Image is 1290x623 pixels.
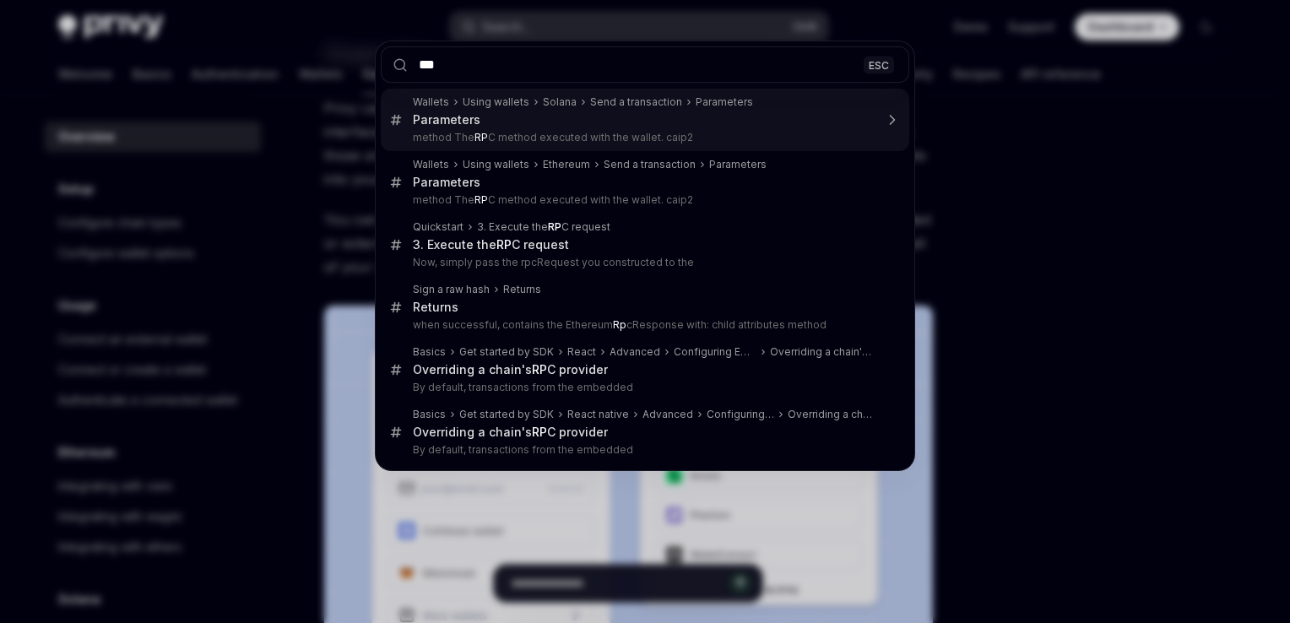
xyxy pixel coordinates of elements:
div: Wallets [413,95,449,109]
div: Advanced [610,345,660,359]
p: when successful, contains the Ethereum cResponse with: child attributes method [413,318,874,332]
div: Returns [503,283,541,296]
div: Configuring EVM networks [674,345,756,359]
div: React native [567,408,629,421]
div: Quickstart [413,220,463,234]
div: Overriding a chain's C provider [413,362,608,377]
p: Now, simply pass the rpcRequest you constructed to the [413,256,874,269]
div: Parameters [709,158,767,171]
b: RP [496,237,512,252]
p: method The C method executed with the wallet. caip2 [413,131,874,144]
div: ESC [864,56,894,73]
div: Get started by SDK [459,408,554,421]
div: Using wallets [463,158,529,171]
b: RP [532,362,547,377]
div: Overriding a chain's C provider [770,345,874,359]
div: Advanced [642,408,693,421]
div: Basics [413,408,446,421]
div: 3. Execute the C request [413,237,569,252]
div: Returns [413,300,458,315]
p: By default, transactions from the embedded [413,381,874,394]
p: By default, transactions from the embedded [413,443,874,457]
div: Configuring EVM networks [707,408,774,421]
div: Send a transaction [590,95,682,109]
div: Solana [543,95,577,109]
div: Sign a raw hash [413,283,490,296]
b: RP [474,131,488,144]
div: Overriding a chain's C provider [788,408,874,421]
div: Wallets [413,158,449,171]
div: Parameters [413,112,480,127]
div: Parameters [413,175,480,190]
div: Using wallets [463,95,529,109]
b: RP [474,193,488,206]
div: Basics [413,345,446,359]
b: RP [548,220,561,233]
div: Overriding a chain's C provider [413,425,608,440]
div: Send a transaction [604,158,696,171]
div: Get started by SDK [459,345,554,359]
div: Parameters [696,95,753,109]
div: React [567,345,596,359]
b: Rp [613,318,626,331]
p: method The C method executed with the wallet. caip2 [413,193,874,207]
div: 3. Execute the C request [477,220,610,234]
div: Ethereum [543,158,590,171]
b: RP [532,425,547,439]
